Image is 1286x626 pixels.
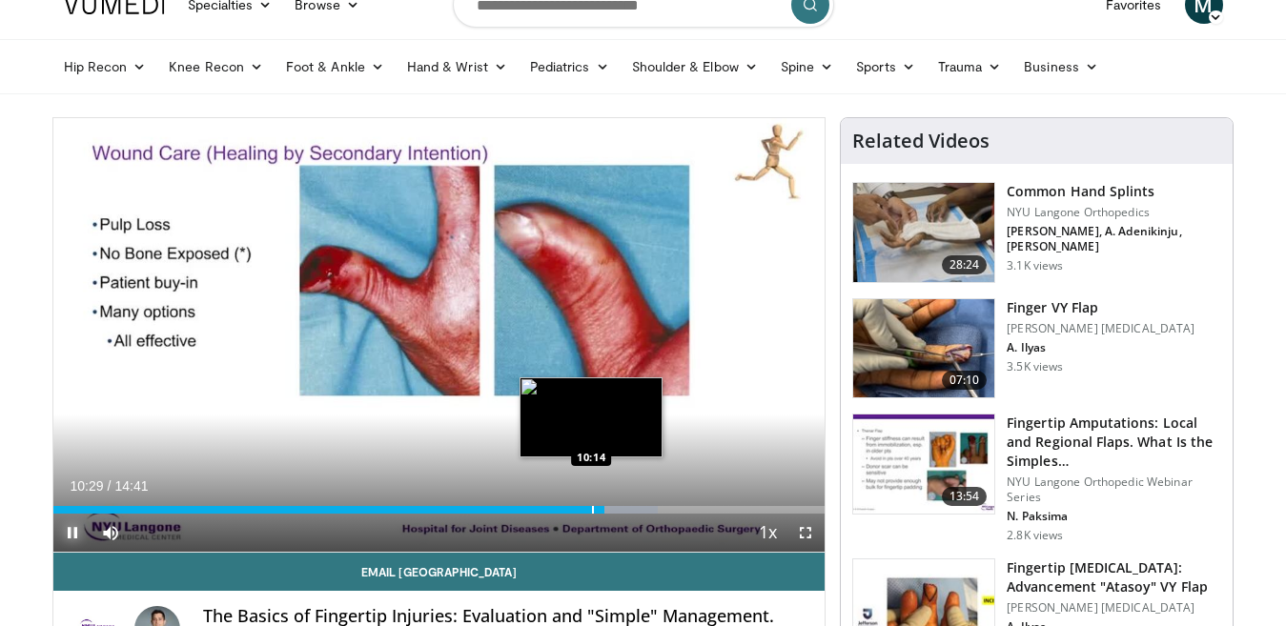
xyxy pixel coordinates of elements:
a: Email [GEOGRAPHIC_DATA] [53,553,826,591]
span: 07:10 [942,371,988,390]
a: Knee Recon [157,48,275,86]
span: 28:24 [942,255,988,274]
div: Progress Bar [53,506,826,514]
a: Pediatrics [519,48,621,86]
a: Hip Recon [52,48,158,86]
button: Pause [53,514,92,552]
p: NYU Langone Orthopedic Webinar Series [1007,475,1221,505]
img: bfd3a35f-b6ad-4651-8f9d-13a5547b9661.jpg.150x105_q85_crop-smart_upscale.jpg [853,299,994,398]
h4: Related Videos [852,130,990,152]
a: Foot & Ankle [275,48,396,86]
a: Sports [845,48,927,86]
p: A. Ilyas [1007,340,1194,355]
p: 2.8K views [1007,528,1063,543]
h3: Fingertip [MEDICAL_DATA]: Advancement "Atasoy" VY Flap [1007,558,1221,596]
span: 10:29 [71,478,104,494]
a: 07:10 Finger VY Flap [PERSON_NAME] [MEDICAL_DATA] A. Ilyas 3.5K views [852,298,1221,399]
a: 13:54 Fingertip Amputations: Local and Regional Flaps. What Is the Simples… NYU Langone Orthopedi... [852,414,1221,543]
a: Business [1012,48,1110,86]
p: [PERSON_NAME] [MEDICAL_DATA] [1007,600,1221,616]
a: Shoulder & Elbow [621,48,769,86]
button: Playback Rate [748,514,786,552]
p: 3.5K views [1007,359,1063,374]
span: / [108,478,112,494]
img: image.jpeg [520,377,663,457]
a: Spine [769,48,845,86]
h3: Finger VY Flap [1007,298,1194,317]
h3: Common Hand Splints [1007,182,1221,201]
span: 14:41 [114,478,148,494]
p: NYU Langone Orthopedics [1007,205,1221,220]
a: 28:24 Common Hand Splints NYU Langone Orthopedics [PERSON_NAME], A. Adenikinju, [PERSON_NAME] 3.1... [852,182,1221,283]
span: 13:54 [942,487,988,506]
img: ae5d93ec-584c-4ffc-8ec6-81a2f8ba1e43.jpg.150x105_q85_crop-smart_upscale.jpg [853,183,994,282]
p: [PERSON_NAME], A. Adenikinju, [PERSON_NAME] [1007,224,1221,254]
a: Trauma [927,48,1013,86]
h3: Fingertip Amputations: Local and Regional Flaps. What Is the Simples… [1007,414,1221,471]
p: [PERSON_NAME] [MEDICAL_DATA] [1007,321,1194,336]
button: Fullscreen [786,514,825,552]
p: 3.1K views [1007,258,1063,273]
video-js: Video Player [53,118,826,553]
img: cd7bc9fa-eb2f-411d-9359-12550b12f13a.150x105_q85_crop-smart_upscale.jpg [853,414,994,514]
a: Hand & Wrist [396,48,519,86]
p: N. Paksima [1007,509,1221,524]
button: Mute [92,514,130,552]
